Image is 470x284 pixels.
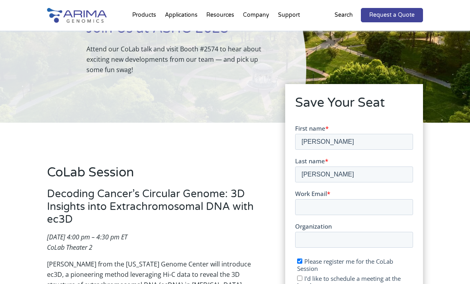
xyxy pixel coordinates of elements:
h2: Save Your Seat [295,94,413,118]
img: Arima-Genomics-logo [47,8,107,23]
p: Search [335,10,353,20]
em: [DATE] 4:00 pm – 4:30 pm ET [47,233,127,241]
a: Request a Quote [361,8,423,22]
p: Attend our CoLab talk and visit Booth #2574 to hear about exciting new developments from our team... [86,44,266,75]
h1: Join Us at ASHG 2025 [86,20,266,44]
h2: CoLab Session [47,164,264,188]
h3: Decoding Cancer’s Circular Genome: 3D Insights into Extrachromosomal DNA with ec3D [47,188,264,232]
em: CoLab Theater 2 [47,243,92,252]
